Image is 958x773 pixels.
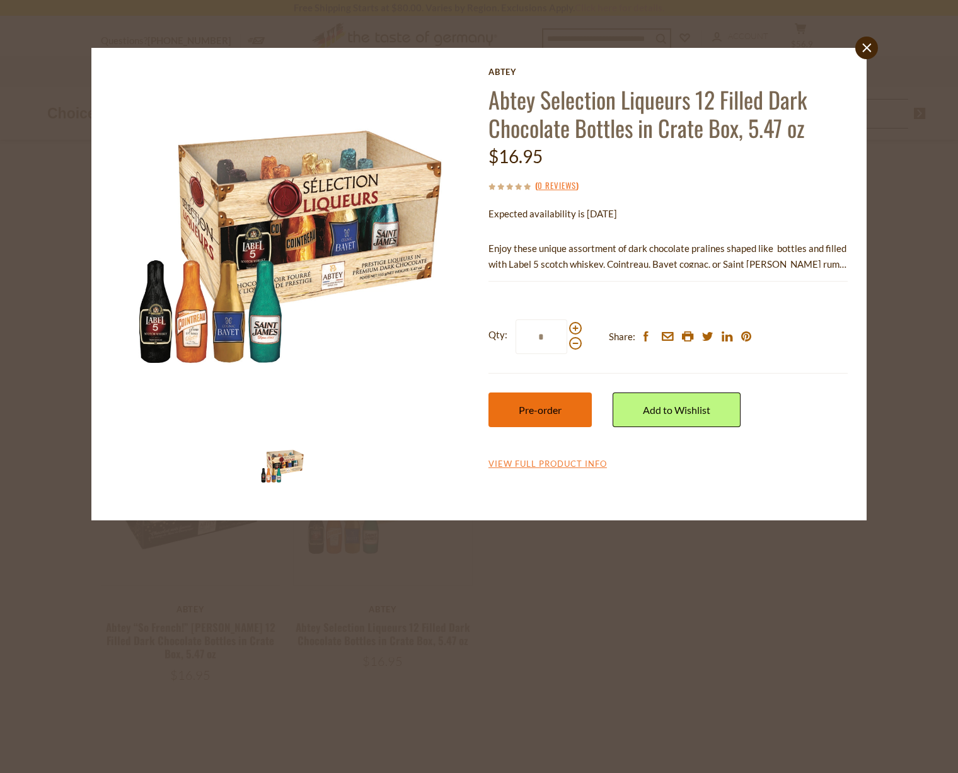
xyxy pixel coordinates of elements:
a: Add to Wishlist [613,392,741,427]
p: Expected availability is [DATE] [488,206,848,222]
span: Pre-order [519,404,562,416]
p: Enjoy these unique assortment of dark chocolate pralines shaped like bottles and filled with Labe... [488,241,848,272]
a: View Full Product Info [488,459,607,470]
span: $16.95 [488,146,543,167]
input: Qty: [516,319,567,354]
img: Abtey Selection Liqueurs in Crate Box [257,441,308,491]
span: ( ) [535,179,579,192]
strong: Qty: [488,327,507,343]
a: 0 Reviews [538,179,576,193]
img: Abtey Selection Liqueurs in Crate Box [110,67,470,427]
a: Abtey [488,67,848,77]
span: Share: [609,329,635,345]
button: Pre-order [488,392,592,427]
a: Abtey Selection Liqueurs 12 Filled Dark Chocolate Bottles in Crate Box, 5.47 oz [488,83,807,144]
